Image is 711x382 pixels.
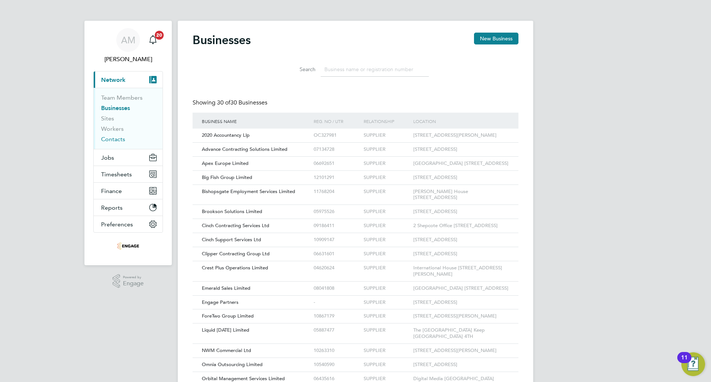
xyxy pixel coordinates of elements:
div: SUPPLIER [362,282,411,295]
div: OC327981 [312,129,361,142]
span: Adrianna Mazurek [93,55,163,64]
a: 2020 Accountancy LlpOC327981SUPPLIER[STREET_ADDRESS][PERSON_NAME] [200,128,511,134]
div: SUPPLIER [362,309,411,323]
span: Engage [123,280,144,287]
nav: Main navigation [84,21,172,265]
div: 10540590 [312,358,361,372]
span: Powered by [123,274,144,280]
div: 12101291 [312,171,361,185]
span: Finance [101,187,122,195]
a: Brookson Solutions Limited05975526SUPPLIER[STREET_ADDRESS] [200,205,511,211]
a: Big Fish Group Limited12101291SUPPLIER[STREET_ADDRESS] [200,170,511,177]
span: 30 Businesses [217,99,267,106]
div: SUPPLIER [362,247,411,261]
a: 20 [146,28,160,52]
h2: Businesses [193,33,251,47]
div: SUPPLIER [362,323,411,337]
div: [STREET_ADDRESS] [411,296,511,309]
div: 08041808 [312,282,361,295]
a: Sites [101,115,114,122]
div: Business Name [200,113,312,130]
div: 09186411 [312,219,361,233]
a: Go to home page [93,240,163,252]
div: The [GEOGRAPHIC_DATA] Keep [GEOGRAPHIC_DATA] 4TH [411,323,511,343]
button: Finance [94,183,163,199]
div: [STREET_ADDRESS][PERSON_NAME] [411,129,511,142]
div: 10867179 [312,309,361,323]
button: Reports [94,199,163,216]
a: NWM Commercial Ltd10263310SUPPLIER[STREET_ADDRESS][PERSON_NAME] [200,343,511,350]
div: SUPPLIER [362,233,411,247]
div: 06631601 [312,247,361,261]
span: Cinch Contracting Services Ltd [202,222,269,229]
div: SUPPLIER [362,171,411,185]
span: Clipper Contracting Group Ltd [202,250,270,257]
span: 2020 Accountancy Llp [202,132,250,138]
span: Omnia Outsourcing Limited [202,361,263,368]
div: SUPPLIER [362,143,411,156]
div: SUPPLIER [362,185,411,199]
span: Engage Partners [202,299,238,305]
span: Bishopsgate Employment Services Limited [202,188,295,195]
div: SUPPLIER [362,219,411,233]
div: 2 Shepcote Office [STREET_ADDRESS] [411,219,511,233]
button: Preferences [94,216,163,232]
span: Timesheets [101,171,132,178]
div: Reg. No / UTR [312,113,361,130]
span: Network [101,76,126,83]
a: AM[PERSON_NAME] [93,28,163,64]
span: Preferences [101,221,133,228]
div: [STREET_ADDRESS] [411,358,511,372]
span: Jobs [101,154,114,161]
a: Contacts [101,136,125,143]
label: Search [282,66,316,73]
a: Apex Europe Limited06692651SUPPLIER[GEOGRAPHIC_DATA] [STREET_ADDRESS] [200,156,511,163]
button: Open Resource Center, 11 new notifications [681,352,705,376]
a: Engage Partners-SUPPLIER[STREET_ADDRESS] [200,295,511,302]
div: [STREET_ADDRESS] [411,233,511,247]
div: SUPPLIER [362,261,411,275]
span: Liquid [DATE] Limited [202,327,249,333]
div: 05887477 [312,323,361,337]
span: AM [121,35,136,45]
a: Team Members [101,94,143,101]
div: [STREET_ADDRESS][PERSON_NAME] [411,344,511,358]
span: Cinch Support Services Ltd [202,236,261,243]
button: New Business [474,33,518,44]
div: 10263310 [312,344,361,358]
a: Workers [101,125,124,132]
div: 11768204 [312,185,361,199]
div: [PERSON_NAME] House [STREET_ADDRESS] [411,185,511,205]
span: Reports [101,204,123,211]
div: International House [STREET_ADDRESS][PERSON_NAME] [411,261,511,281]
a: Cinch Support Services Ltd10909147SUPPLIER[STREET_ADDRESS] [200,233,511,239]
div: [STREET_ADDRESS] [411,205,511,219]
a: Liquid [DATE] Limited05887477SUPPLIERThe [GEOGRAPHIC_DATA] Keep [GEOGRAPHIC_DATA] 4TH [200,323,511,329]
div: [STREET_ADDRESS][PERSON_NAME] [411,309,511,323]
span: Brookson Solutions Limited [202,208,262,215]
span: Emerald Sales Limited [202,285,250,291]
button: Jobs [94,149,163,166]
div: Network [94,88,163,149]
div: [STREET_ADDRESS] [411,143,511,156]
span: Crest Plus Operations Limited [202,265,268,271]
a: Crest Plus Operations Limited04620624SUPPLIERInternational House [STREET_ADDRESS][PERSON_NAME] [200,261,511,267]
button: Network [94,72,163,88]
a: Bishopsgate Employment Services Limited11768204SUPPLIER[PERSON_NAME] House [STREET_ADDRESS] [200,185,511,191]
span: Big Fish Group Limited [202,174,252,180]
a: Advance Contracting Solutions Limited07134728SUPPLIER[STREET_ADDRESS] [200,142,511,149]
a: Powered byEngage [113,274,144,288]
div: - [312,296,361,309]
div: Showing [193,99,269,107]
span: 20 [155,31,164,40]
div: 10909147 [312,233,361,247]
div: 05975526 [312,205,361,219]
div: SUPPLIER [362,205,411,219]
a: Clipper Contracting Group Ltd06631601SUPPLIER[STREET_ADDRESS] [200,247,511,253]
div: SUPPLIER [362,157,411,170]
span: NWM Commercial Ltd [202,347,251,353]
div: 04620624 [312,261,361,275]
div: [GEOGRAPHIC_DATA] [STREET_ADDRESS] [411,157,511,170]
a: Cinch Contracting Services Ltd09186411SUPPLIER2 Shepcote Office [STREET_ADDRESS] [200,219,511,225]
a: Orbital Management Services Limited06435616SUPPLIERDigital Media [GEOGRAPHIC_DATA][STREET_ADDRESS] [200,372,511,378]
